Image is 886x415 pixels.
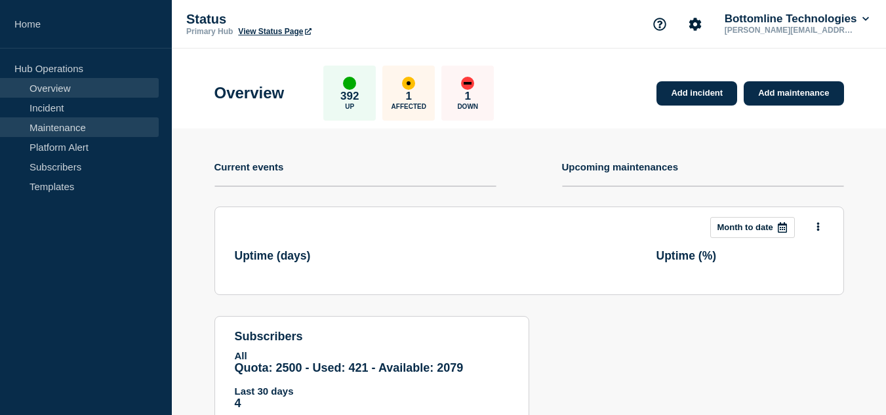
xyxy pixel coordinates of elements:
a: View Status Page [238,27,311,36]
p: 4 [235,397,509,410]
div: affected [402,77,415,90]
p: Down [457,103,478,110]
h4: Upcoming maintenances [562,161,679,172]
p: 1 [465,90,471,103]
div: up [343,77,356,90]
h3: Uptime ( days ) [235,249,311,263]
p: Status [186,12,449,27]
button: Month to date [710,217,795,238]
div: down [461,77,474,90]
p: 392 [340,90,359,103]
p: Up [345,103,354,110]
p: Affected [392,103,426,110]
h3: Uptime ( % ) [656,249,717,263]
button: Support [646,10,674,38]
a: Add incident [656,81,737,106]
p: 1 [406,90,412,103]
p: Primary Hub [186,27,233,36]
p: Last 30 days [235,385,509,397]
button: Bottomline Technologies [722,12,872,26]
a: Add maintenance [744,81,843,106]
h4: Current events [214,161,284,172]
h4: subscribers [235,330,509,344]
button: Account settings [681,10,709,38]
p: All [235,350,509,361]
h1: Overview [214,84,285,102]
p: [PERSON_NAME][EMAIL_ADDRESS][PERSON_NAME][DOMAIN_NAME] [722,26,858,35]
p: Month to date [717,222,773,232]
span: Quota: 2500 - Used: 421 - Available: 2079 [235,361,464,374]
